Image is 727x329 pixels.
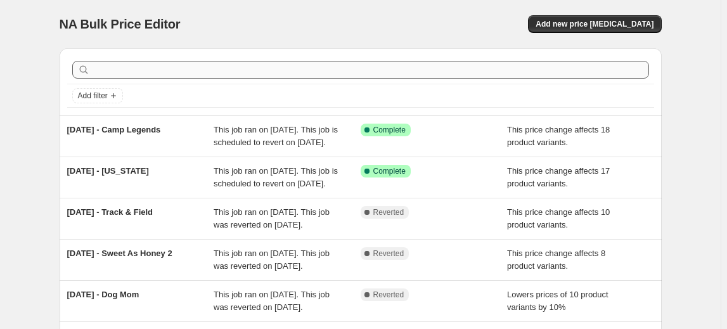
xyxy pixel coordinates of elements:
[78,91,108,101] span: Add filter
[214,248,330,271] span: This job ran on [DATE]. This job was reverted on [DATE].
[214,166,338,188] span: This job ran on [DATE]. This job is scheduled to revert on [DATE].
[373,166,406,176] span: Complete
[536,19,653,29] span: Add new price [MEDICAL_DATA]
[67,166,149,176] span: [DATE] - [US_STATE]
[67,248,172,258] span: [DATE] - Sweet As Honey 2
[60,17,181,31] span: NA Bulk Price Editor
[67,125,161,134] span: [DATE] - Camp Legends
[507,207,610,229] span: This price change affects 10 product variants.
[528,15,661,33] button: Add new price [MEDICAL_DATA]
[373,125,406,135] span: Complete
[373,248,404,259] span: Reverted
[72,88,123,103] button: Add filter
[507,125,610,147] span: This price change affects 18 product variants.
[214,207,330,229] span: This job ran on [DATE]. This job was reverted on [DATE].
[507,290,608,312] span: Lowers prices of 10 product variants by 10%
[67,207,153,217] span: [DATE] - Track & Field
[507,166,610,188] span: This price change affects 17 product variants.
[507,248,605,271] span: This price change affects 8 product variants.
[373,290,404,300] span: Reverted
[214,290,330,312] span: This job ran on [DATE]. This job was reverted on [DATE].
[373,207,404,217] span: Reverted
[67,290,139,299] span: [DATE] - Dog Mom
[214,125,338,147] span: This job ran on [DATE]. This job is scheduled to revert on [DATE].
